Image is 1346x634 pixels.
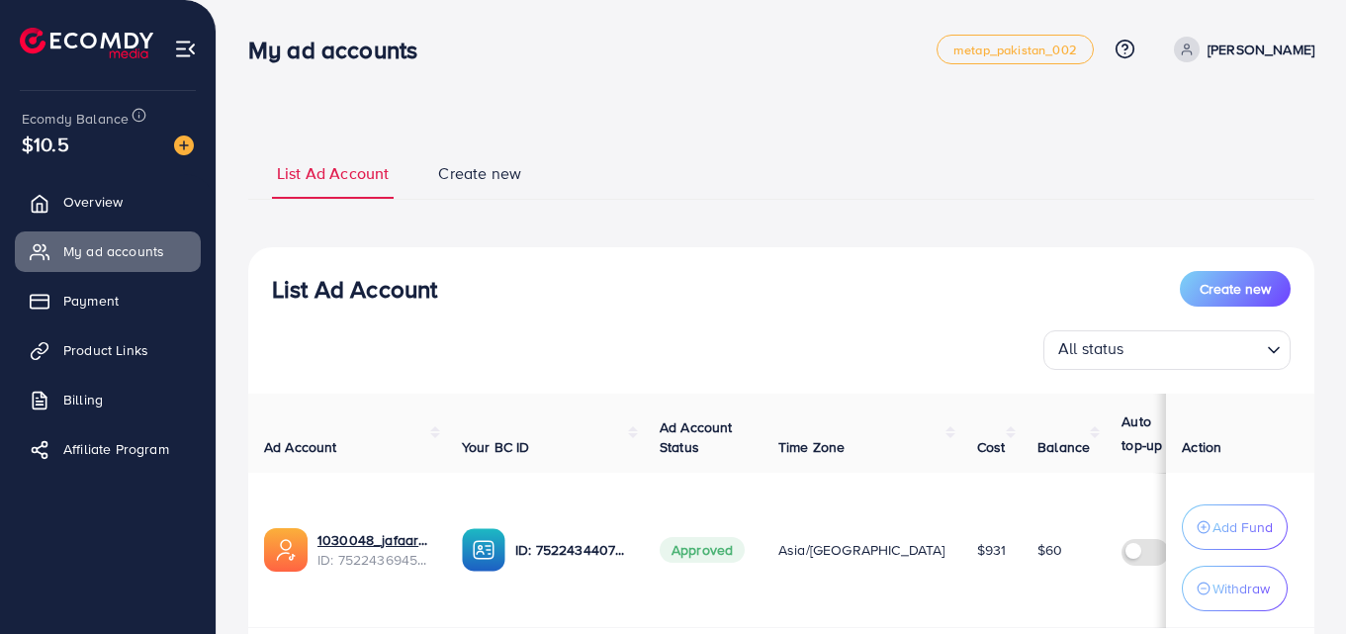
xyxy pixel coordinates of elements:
[977,540,1007,560] span: $931
[63,439,169,459] span: Affiliate Program
[1180,271,1291,307] button: Create new
[1037,437,1090,457] span: Balance
[174,38,197,60] img: menu
[15,231,201,271] a: My ad accounts
[1208,38,1314,61] p: [PERSON_NAME]
[937,35,1094,64] a: metap_pakistan_002
[22,130,69,158] span: $10.5
[63,192,123,212] span: Overview
[15,281,201,320] a: Payment
[174,136,194,155] img: image
[63,340,148,360] span: Product Links
[1262,545,1331,619] iframe: Chat
[660,537,745,563] span: Approved
[63,390,103,409] span: Billing
[778,437,845,457] span: Time Zone
[277,162,389,185] span: List Ad Account
[778,540,945,560] span: Asia/[GEOGRAPHIC_DATA]
[63,241,164,261] span: My ad accounts
[317,530,430,550] a: 1030048_jafaar123_1751453845453
[15,330,201,370] a: Product Links
[1037,540,1062,560] span: $60
[1054,333,1128,365] span: All status
[15,182,201,222] a: Overview
[15,380,201,419] a: Billing
[438,162,521,185] span: Create new
[1122,409,1179,457] p: Auto top-up
[1182,437,1221,457] span: Action
[1043,330,1291,370] div: Search for option
[1182,504,1288,550] button: Add Fund
[264,437,337,457] span: Ad Account
[1130,334,1259,365] input: Search for option
[272,275,437,304] h3: List Ad Account
[977,437,1006,457] span: Cost
[317,550,430,570] span: ID: 7522436945524654081
[660,417,733,457] span: Ad Account Status
[15,429,201,469] a: Affiliate Program
[1182,566,1288,611] button: Withdraw
[248,36,433,64] h3: My ad accounts
[515,538,628,562] p: ID: 7522434407987298322
[1200,279,1271,299] span: Create new
[1212,515,1273,539] p: Add Fund
[22,109,129,129] span: Ecomdy Balance
[63,291,119,311] span: Payment
[953,44,1077,56] span: metap_pakistan_002
[462,528,505,572] img: ic-ba-acc.ded83a64.svg
[264,528,308,572] img: ic-ads-acc.e4c84228.svg
[1166,37,1314,62] a: [PERSON_NAME]
[1212,577,1270,600] p: Withdraw
[20,28,153,58] img: logo
[462,437,530,457] span: Your BC ID
[317,530,430,571] div: <span class='underline'>1030048_jafaar123_1751453845453</span></br>7522436945524654081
